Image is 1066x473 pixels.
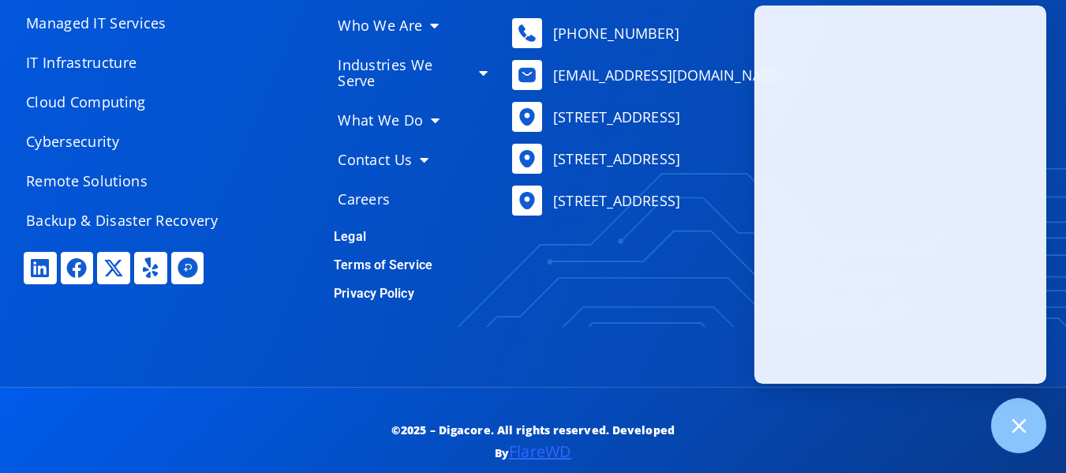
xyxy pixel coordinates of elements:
[10,126,247,157] a: Cybersecurity
[549,147,680,171] span: [STREET_ADDRESS]
[549,105,680,129] span: [STREET_ADDRESS]
[512,60,1034,90] a: [EMAIL_ADDRESS][DOMAIN_NAME]
[10,86,247,118] a: Cloud Computing
[322,9,504,215] nav: Menu
[549,189,680,212] span: [STREET_ADDRESS]
[512,102,1034,132] a: [STREET_ADDRESS]
[509,441,571,462] a: FlareWD
[512,144,1034,174] a: [STREET_ADDRESS]
[10,205,247,236] a: Backup & Disaster Recovery
[10,165,247,197] a: Remote Solutions
[10,7,247,39] a: Managed IT Services
[10,47,247,78] a: IT Infrastructure
[322,183,504,215] a: Careers
[322,144,504,175] a: Contact Us
[322,9,504,41] a: Who We Are
[334,286,413,301] a: Privacy Policy
[754,6,1046,384] iframe: Chatgenie Messenger
[334,229,366,244] a: Legal
[549,21,679,45] span: [PHONE_NUMBER]
[322,49,504,96] a: Industries We Serve
[374,419,693,465] p: ©2025 – Digacore. All rights reserved. Developed By
[512,18,1034,48] a: [PHONE_NUMBER]
[322,104,504,136] a: What We Do
[334,257,432,272] a: Terms of Service
[512,186,1034,216] a: [STREET_ADDRESS]
[549,63,787,87] span: [EMAIL_ADDRESS][DOMAIN_NAME]
[10,7,247,236] nav: Menu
